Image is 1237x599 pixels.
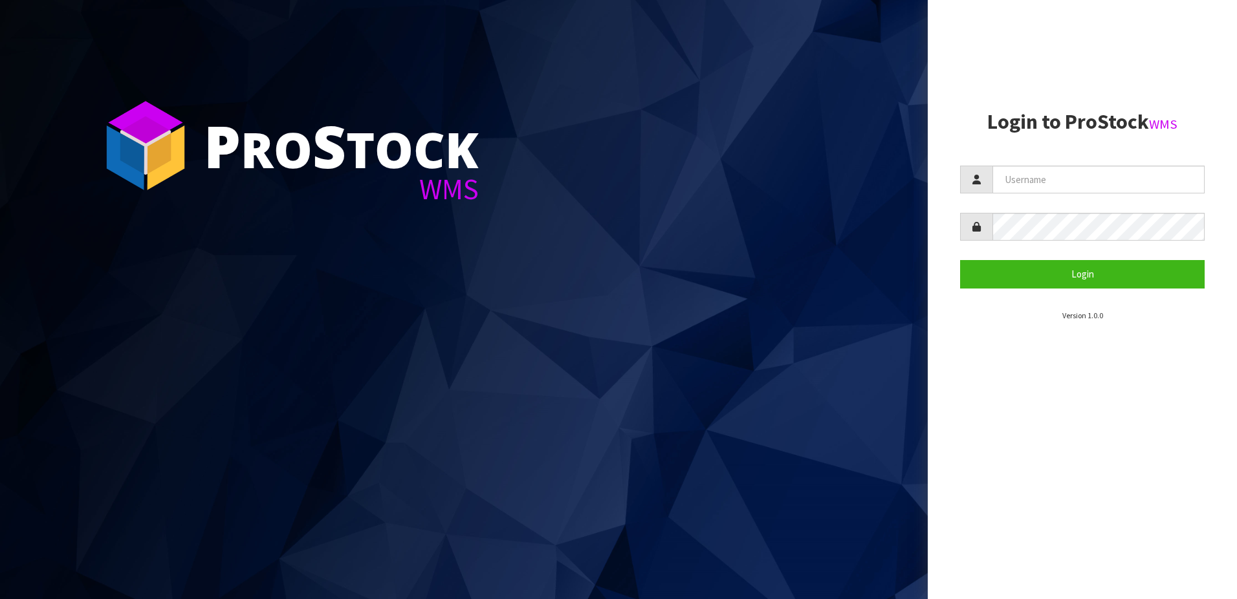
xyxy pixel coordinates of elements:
small: WMS [1149,116,1177,133]
div: WMS [204,175,479,204]
h2: Login to ProStock [960,111,1205,133]
input: Username [992,166,1205,193]
small: Version 1.0.0 [1062,310,1103,320]
img: ProStock Cube [97,97,194,194]
div: ro tock [204,116,479,175]
span: S [312,106,346,185]
button: Login [960,260,1205,288]
span: P [204,106,241,185]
